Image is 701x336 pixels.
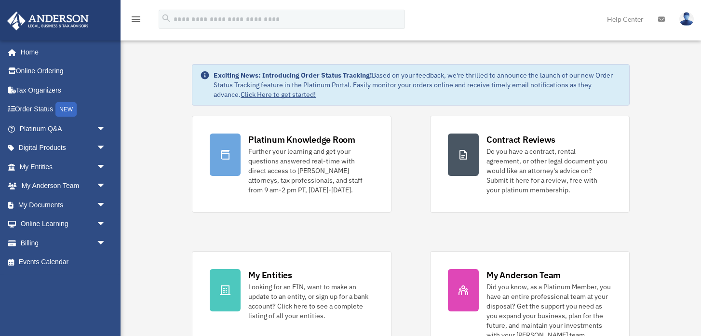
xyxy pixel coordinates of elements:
[214,70,621,99] div: Based on your feedback, we're thrilled to announce the launch of our new Order Status Tracking fe...
[241,90,316,99] a: Click Here to get started!
[430,116,630,213] a: Contract Reviews Do you have a contract, rental agreement, or other legal document you would like...
[192,116,391,213] a: Platinum Knowledge Room Further your learning and get your questions answered real-time with dire...
[7,176,121,196] a: My Anderson Teamarrow_drop_down
[130,13,142,25] i: menu
[7,100,121,120] a: Order StatusNEW
[96,233,116,253] span: arrow_drop_down
[248,282,374,321] div: Looking for an EIN, want to make an update to an entity, or sign up for a bank account? Click her...
[486,134,555,146] div: Contract Reviews
[96,215,116,234] span: arrow_drop_down
[679,12,694,26] img: User Pic
[248,134,355,146] div: Platinum Knowledge Room
[7,62,121,81] a: Online Ordering
[7,195,121,215] a: My Documentsarrow_drop_down
[96,176,116,196] span: arrow_drop_down
[96,157,116,177] span: arrow_drop_down
[161,13,172,24] i: search
[7,157,121,176] a: My Entitiesarrow_drop_down
[96,195,116,215] span: arrow_drop_down
[55,102,77,117] div: NEW
[248,269,292,281] div: My Entities
[7,233,121,253] a: Billingarrow_drop_down
[248,147,374,195] div: Further your learning and get your questions answered real-time with direct access to [PERSON_NAM...
[7,119,121,138] a: Platinum Q&Aarrow_drop_down
[486,147,612,195] div: Do you have a contract, rental agreement, or other legal document you would like an attorney's ad...
[7,138,121,158] a: Digital Productsarrow_drop_down
[96,119,116,139] span: arrow_drop_down
[7,42,116,62] a: Home
[7,215,121,234] a: Online Learningarrow_drop_down
[486,269,561,281] div: My Anderson Team
[7,81,121,100] a: Tax Organizers
[130,17,142,25] a: menu
[7,253,121,272] a: Events Calendar
[4,12,92,30] img: Anderson Advisors Platinum Portal
[214,71,372,80] strong: Exciting News: Introducing Order Status Tracking!
[96,138,116,158] span: arrow_drop_down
